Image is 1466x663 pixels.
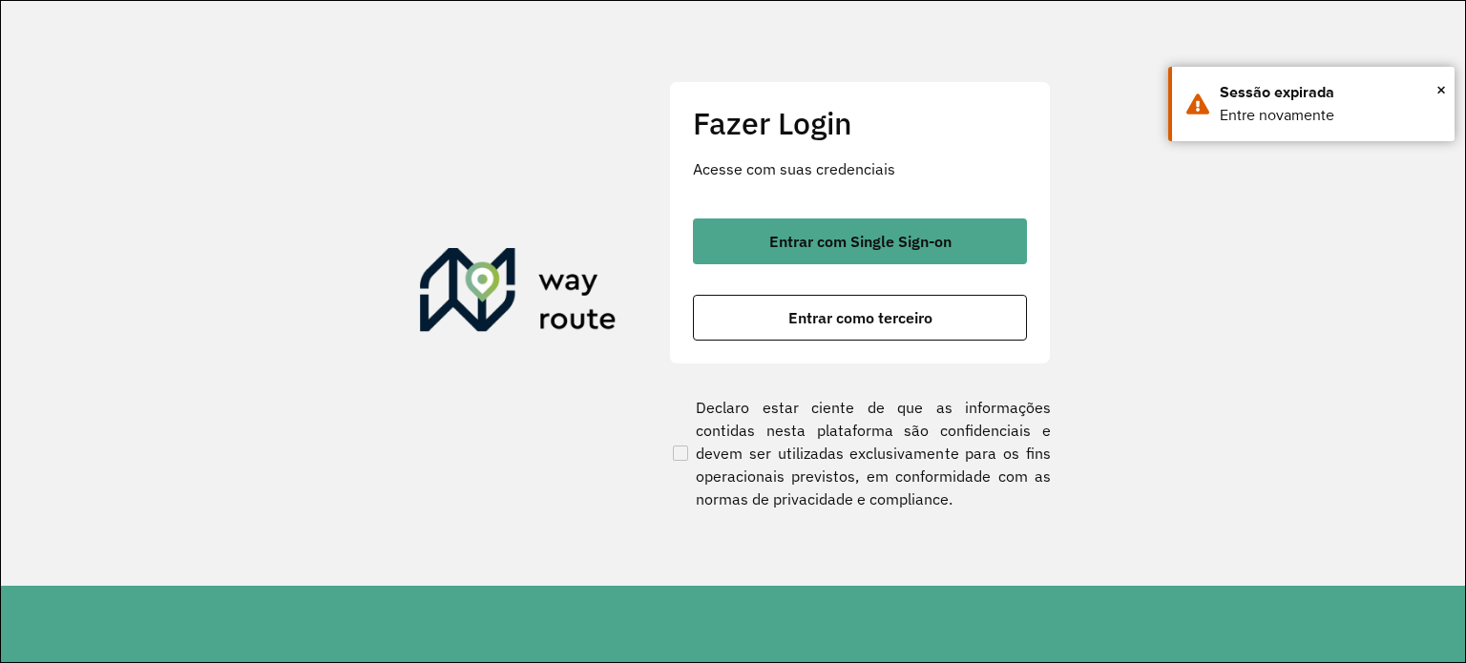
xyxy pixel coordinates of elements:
button: Close [1436,75,1446,104]
div: Sessão expirada [1220,81,1440,104]
div: Entre novamente [1220,104,1440,127]
label: Declaro estar ciente de que as informações contidas nesta plataforma são confidenciais e devem se... [669,396,1051,510]
button: button [693,218,1027,264]
img: Roteirizador AmbevTech [420,248,617,340]
p: Acesse com suas credenciais [693,157,1027,180]
button: button [693,295,1027,341]
span: Entrar como terceiro [788,310,932,325]
h2: Fazer Login [693,105,1027,141]
span: Entrar com Single Sign-on [769,234,952,249]
span: × [1436,75,1446,104]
